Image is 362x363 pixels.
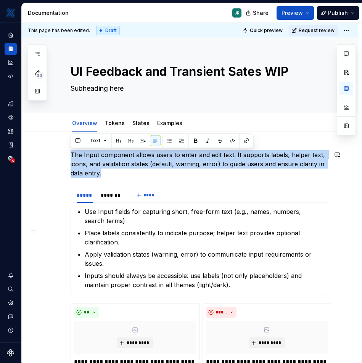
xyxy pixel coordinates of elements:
[242,6,274,20] button: Share
[299,27,335,34] span: Request review
[5,56,17,69] a: Analytics
[96,26,120,35] div: Draft
[5,310,17,323] button: Contact support
[71,150,327,178] p: The Input component allows users to enter and edit text. It supports labels, helper text, icons, ...
[6,8,15,18] img: 6599c211-2218-4379-aa47-474b768e6477.png
[85,250,322,268] p: Apply validation states (warning, error) to communicate input requirements or issues.
[85,207,322,225] p: Use Input fields for capturing short, free-form text (e.g., names, numbers, search terms)
[132,120,150,126] a: States
[240,25,286,36] button: Quick preview
[85,271,322,289] p: Inputs should always be accessible: use labels (not only placeholders) and maintain proper contra...
[85,228,322,247] p: Place labels consistently to indicate purpose; helper text provides optional clarification.
[5,29,17,41] a: Home
[5,111,17,124] a: Components
[102,115,128,131] div: Tokens
[5,125,17,137] a: Assets
[154,115,185,131] div: Examples
[5,43,17,55] a: Documentation
[5,153,17,165] a: Data sources
[105,120,125,126] a: Tokens
[69,63,326,81] textarea: UI Feedback and Transient Sates WIP
[5,139,17,151] a: Storybook stories
[235,10,240,16] div: JR
[5,98,17,110] a: Design tokens
[5,283,17,295] button: Search ⌘K
[253,9,269,17] span: Share
[28,27,90,34] span: This page has been edited.
[328,9,348,17] span: Publish
[282,9,303,17] span: Preview
[277,6,314,20] button: Preview
[35,72,43,79] span: 30
[289,25,338,36] button: Request review
[72,120,97,126] a: Overview
[157,120,182,126] a: Examples
[76,207,322,289] section-item: Usage
[28,9,114,17] div: Documentation
[69,115,100,131] div: Overview
[5,269,17,281] button: Notifications
[5,70,17,82] a: Code automation
[5,297,17,309] a: Settings
[7,349,14,357] svg: Supernova Logo
[317,6,359,20] button: Publish
[250,27,283,34] span: Quick preview
[69,82,326,95] textarea: Subheading here
[129,115,153,131] div: States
